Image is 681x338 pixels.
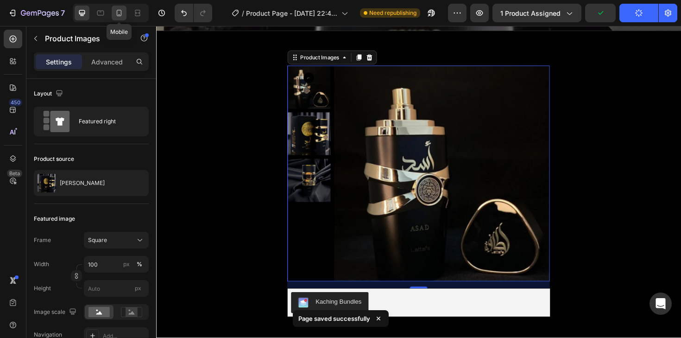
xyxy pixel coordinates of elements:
[500,8,561,18] span: 1 product assigned
[84,232,149,249] button: Square
[134,259,145,270] button: px
[492,4,581,22] button: 1 product assigned
[123,260,130,268] div: px
[649,293,672,315] div: Open Intercom Messenger
[156,26,681,338] iframe: Design area
[88,236,107,244] span: Square
[45,33,124,44] p: Product Images
[34,88,65,100] div: Layout
[156,252,167,263] button: Carousel Next Arrow
[84,280,149,297] input: px
[34,215,75,223] div: Featured image
[121,259,132,270] button: %
[79,111,135,132] div: Featured right
[169,287,217,297] div: Kaching Bundles
[34,284,51,293] label: Height
[156,50,167,61] button: Carousel Back Arrow
[151,29,195,38] div: Product Images
[34,236,51,244] label: Frame
[150,287,161,299] img: KachingBundles.png
[84,256,149,273] input: px%
[7,170,22,177] div: Beta
[34,260,49,268] label: Width
[61,7,65,19] p: 7
[246,8,338,18] span: Product Page - [DATE] 22:43:09
[34,306,78,319] div: Image scale
[143,282,225,304] button: Kaching Bundles
[91,57,123,67] p: Advanced
[9,99,22,106] div: 450
[175,4,212,22] div: Undo/Redo
[298,314,370,323] p: Page saved successfully
[135,285,141,292] span: px
[137,260,142,268] div: %
[4,4,69,22] button: 7
[60,180,105,186] p: [PERSON_NAME]
[242,8,244,18] span: /
[34,155,74,163] div: Product source
[38,174,56,192] img: product feature img
[46,57,72,67] p: Settings
[369,9,416,17] span: Need republishing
